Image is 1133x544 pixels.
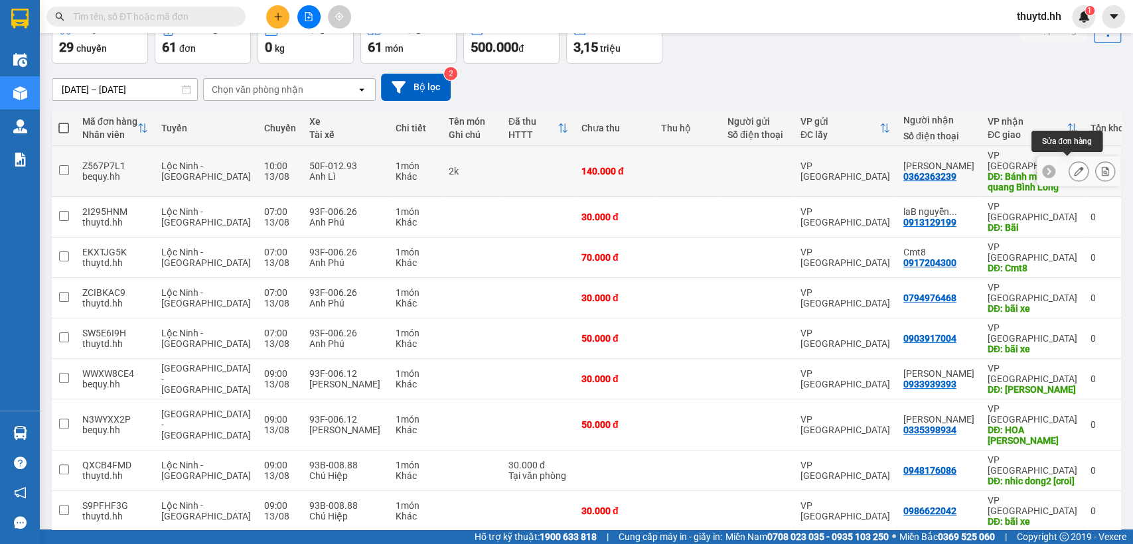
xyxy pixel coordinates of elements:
[309,217,382,228] div: Anh Phú
[396,123,435,133] div: Chi tiết
[304,12,313,21] span: file-add
[82,511,148,521] div: thuytd.hh
[335,12,344,21] span: aim
[988,322,1077,344] div: VP [GEOGRAPHIC_DATA]
[903,465,956,476] div: 0948176086
[800,368,890,389] div: VP [GEOGRAPHIC_DATA]
[161,500,251,521] span: Lộc Ninh - [GEOGRAPHIC_DATA]
[179,43,196,54] span: đơn
[273,12,283,21] span: plus
[14,516,27,529] span: message
[1091,293,1124,303] div: 0
[14,456,27,469] span: question-circle
[1006,8,1072,25] span: thuytd.hh
[161,328,251,349] span: Lộc Ninh - [GEOGRAPHIC_DATA]
[82,116,137,127] div: Mã đơn hàng
[82,425,148,435] div: bequy.hh
[725,529,889,544] span: Miền Nam
[508,470,568,481] div: Tại văn phòng
[13,426,27,440] img: warehouse-icon
[264,425,296,435] div: 13/08
[800,328,890,349] div: VP [GEOGRAPHIC_DATA]
[449,166,495,176] div: 2k
[988,116,1067,127] div: VP nhận
[264,414,296,425] div: 09:00
[988,171,1077,192] div: DĐ: Bánh mì đại quang Bình Long
[903,333,956,344] div: 0903917004
[396,511,435,521] div: Khác
[396,217,435,228] div: Khác
[264,470,296,481] div: 13/08
[11,9,29,29] img: logo-vxr
[988,454,1077,476] div: VP [GEOGRAPHIC_DATA]
[396,379,435,389] div: Khác
[800,247,890,268] div: VP [GEOGRAPHIC_DATA]
[309,257,382,268] div: Anh Phú
[82,328,148,338] div: SW5E6I9H
[82,287,148,298] div: ZCIBKAC9
[264,247,296,257] div: 07:00
[1091,123,1124,133] div: Tồn kho
[309,129,382,140] div: Tài xế
[356,84,367,95] svg: open
[903,115,974,125] div: Người nhận
[264,368,296,379] div: 09:00
[59,39,74,55] span: 29
[988,384,1077,395] div: DĐ: chon thanh
[800,161,890,182] div: VP [GEOGRAPHIC_DATA]
[396,247,435,257] div: 1 món
[619,529,722,544] span: Cung cấp máy in - giấy in:
[800,500,890,521] div: VP [GEOGRAPHIC_DATA]
[903,217,956,228] div: 0913129199
[581,419,648,430] div: 50.000 đ
[309,470,382,481] div: Chú Hiệp
[264,257,296,268] div: 13/08
[903,414,974,425] div: Kim Anh
[981,111,1084,146] th: Toggle SortBy
[508,129,558,140] div: HTTT
[360,16,457,64] button: Số lượng61món
[82,257,148,268] div: thuytd.hh
[264,123,296,133] div: Chuyến
[581,374,648,384] div: 30.000 đ
[449,116,495,127] div: Tên món
[82,368,148,379] div: WWXW8CE4
[14,486,27,499] span: notification
[581,123,648,133] div: Chưa thu
[309,171,382,182] div: Anh Lì
[309,116,382,127] div: Xe
[82,460,148,470] div: QXCB4FMD
[13,153,27,167] img: solution-icon
[581,212,648,222] div: 30.000 đ
[297,5,321,29] button: file-add
[949,206,957,217] span: ...
[328,5,351,29] button: aim
[161,287,251,308] span: Lộc Ninh - [GEOGRAPHIC_DATA]
[396,470,435,481] div: Khác
[767,531,889,542] strong: 0708 023 035 - 0935 103 250
[540,531,597,542] strong: 1900 633 818
[161,123,251,133] div: Tuyến
[55,12,64,21] span: search
[794,111,897,146] th: Toggle SortBy
[309,500,382,511] div: 93B-008.88
[161,206,251,228] span: Lộc Ninh - [GEOGRAPHIC_DATA]
[82,379,148,389] div: bequy.hh
[162,39,177,55] span: 61
[800,460,890,481] div: VP [GEOGRAPHIC_DATA]
[381,74,451,101] button: Bộ lọc
[988,222,1077,233] div: DĐ: Bãi
[581,252,648,263] div: 70.000 đ
[264,298,296,308] div: 13/08
[82,247,148,257] div: EKXTJG5K
[475,529,597,544] span: Hỗ trợ kỹ thuật:
[309,414,382,425] div: 93F-006.12
[988,150,1077,171] div: VP [GEOGRAPHIC_DATA]
[396,287,435,298] div: 1 món
[82,206,148,217] div: 2I295HNM
[258,16,354,64] button: Khối lượng0kg
[1085,6,1095,15] sup: 1
[800,414,890,435] div: VP [GEOGRAPHIC_DATA]
[607,529,609,544] span: |
[988,129,1067,140] div: ĐC giao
